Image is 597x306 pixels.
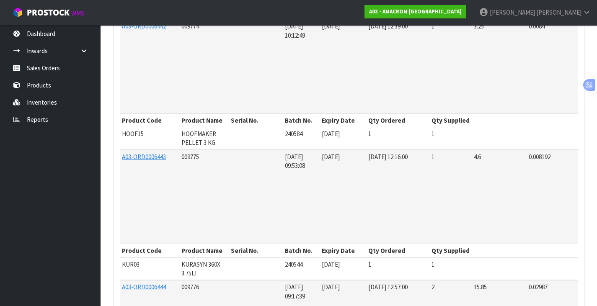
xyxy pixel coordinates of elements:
[368,130,371,138] span: 1
[285,153,305,170] span: [DATE] 09:53:08
[368,22,408,30] span: [DATE] 12:39:00
[71,9,84,17] small: WMS
[27,7,70,18] span: ProStock
[285,283,305,300] span: [DATE] 09:17:39
[285,260,302,268] span: 240544
[283,244,320,257] th: Batch No.
[181,22,199,30] span: 009774
[474,283,487,291] span: 15.85
[181,260,220,277] span: KURASYN 360X 3.75LT
[122,260,140,268] span: KUR03
[122,153,166,161] a: A03-ORD0006443
[366,113,429,127] th: Qty Ordered
[181,153,199,161] span: 009775
[181,283,199,291] span: 009776
[529,283,548,291] span: 0.02987
[122,130,144,138] span: HOOF15
[529,22,545,30] span: 0.0084
[320,244,366,257] th: Expiry Date
[229,113,283,127] th: Serial No.
[432,260,434,268] span: 1
[432,283,434,291] span: 2
[368,153,408,161] span: [DATE] 12:16:00
[368,260,371,268] span: 1
[429,113,472,127] th: Qty Supplied
[432,22,434,30] span: 1
[474,153,481,161] span: 4.6
[432,130,434,138] span: 1
[120,113,179,127] th: Product Code
[490,8,535,16] span: [PERSON_NAME]
[285,130,302,138] span: 240584
[13,7,23,18] img: cube-alt.png
[229,244,283,257] th: Serial No.
[322,283,340,291] span: [DATE]
[536,8,581,16] span: [PERSON_NAME]
[366,244,429,257] th: Qty Ordered
[122,283,166,291] a: A03-ORD0006444
[179,244,229,257] th: Product Name
[368,283,408,291] span: [DATE] 12:57:00
[283,113,320,127] th: Batch No.
[322,22,340,30] span: [DATE]
[179,113,229,127] th: Product Name
[322,260,340,268] span: [DATE]
[322,153,340,161] span: [DATE]
[369,8,462,15] strong: A03 - AMACRON [GEOGRAPHIC_DATA]
[320,113,366,127] th: Expiry Date
[322,130,340,138] span: [DATE]
[432,153,434,161] span: 1
[285,22,305,39] span: [DATE] 10:12:49
[474,22,484,30] span: 3.25
[122,22,166,30] a: A03-ORD0006442
[529,153,550,161] span: 0.008192
[181,130,216,147] span: HOOFMAKER PELLET 3 KG
[429,244,472,257] th: Qty Supplied
[120,244,179,257] th: Product Code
